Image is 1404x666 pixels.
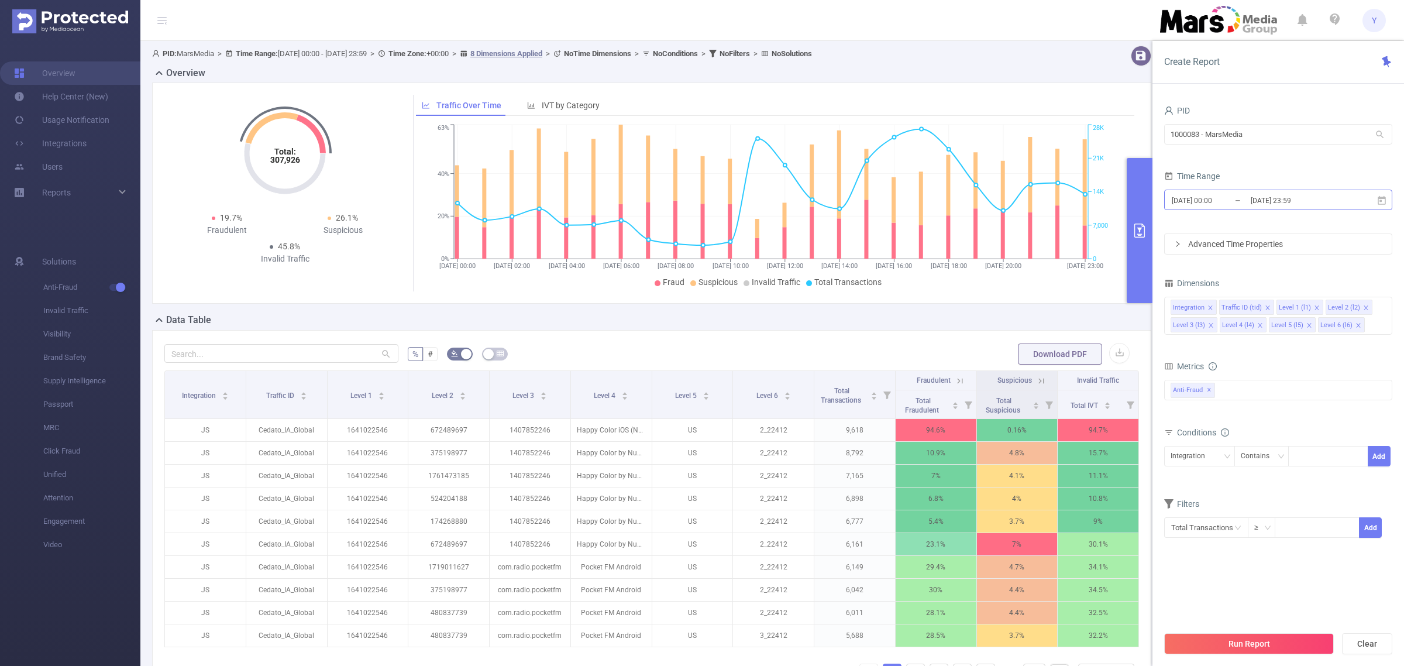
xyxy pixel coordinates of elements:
div: Sort [952,400,959,407]
p: 1641022546 [328,624,408,647]
li: Level 4 (l4) [1220,317,1267,332]
i: icon: caret-down [622,395,628,399]
p: 1641022546 [328,488,408,510]
p: 6,161 [814,533,895,555]
b: No Solutions [772,49,812,58]
i: icon: caret-down [703,395,709,399]
i: icon: caret-up [952,400,958,404]
i: icon: down [1224,453,1231,461]
p: 1761473185 [408,465,489,487]
p: 524204188 [408,488,489,510]
div: Sort [621,390,628,397]
p: 375198977 [408,442,489,464]
span: Total Transactions [821,387,863,404]
li: Level 5 (l5) [1269,317,1316,332]
p: JS [165,579,246,601]
p: Pocket FM Android [571,556,652,578]
i: icon: down [1264,524,1271,533]
p: 30.1% [1058,533,1138,555]
li: Level 6 (l6) [1318,317,1365,332]
tspan: 28K [1093,125,1104,132]
i: icon: close [1363,305,1369,312]
div: Traffic ID (tid) [1221,300,1262,315]
i: icon: close [1306,322,1312,329]
span: Invalid Traffic [43,299,140,322]
i: Filter menu [1122,390,1138,418]
p: 10.9% [896,442,976,464]
p: 1407852246 [490,442,570,464]
p: 32.5% [1058,602,1138,624]
p: Cedato_IA_Global [246,533,327,555]
p: com.radio.pocketfm [490,556,570,578]
button: Clear [1342,633,1392,654]
div: Level 4 (l4) [1222,318,1254,333]
li: Integration [1171,300,1217,315]
span: IVT by Category [542,101,600,110]
tspan: [DATE] 12:00 [766,262,803,270]
p: 6,042 [814,579,895,601]
span: Attention [43,486,140,510]
h2: Data Table [166,313,211,327]
i: icon: line-chart [422,101,430,109]
i: icon: caret-down [1104,404,1111,408]
p: 94.7% [1058,419,1138,441]
span: Level 2 [432,392,455,400]
span: Unified [43,463,140,486]
p: Happy Color by Numbers Game [571,442,652,464]
span: Total Transactions [814,277,882,287]
p: 7,165 [814,465,895,487]
i: icon: right [1174,241,1181,248]
span: Y [1372,9,1377,32]
span: 26.1% [336,213,358,222]
p: 4.7% [977,556,1058,578]
li: Level 1 (l1) [1276,300,1323,315]
i: Filter menu [1041,390,1057,418]
p: 1641022546 [328,579,408,601]
span: Time Range [1164,171,1220,181]
span: > [449,49,460,58]
i: icon: close [1208,322,1214,329]
span: Anti-Fraud [1171,383,1215,398]
span: Total Fraudulent [905,397,941,414]
p: 7% [977,533,1058,555]
i: icon: caret-up [222,390,228,394]
i: icon: close [1314,305,1320,312]
p: 2_22412 [733,579,814,601]
span: > [698,49,709,58]
i: icon: caret-up [459,390,466,394]
div: Sort [1104,400,1111,407]
i: icon: bar-chart [527,101,535,109]
i: icon: caret-up [870,390,877,394]
p: 4.1% [977,465,1058,487]
p: 2_22412 [733,602,814,624]
div: Sort [378,390,385,397]
p: 4% [977,488,1058,510]
div: Sort [870,390,877,397]
span: Level 6 [756,392,780,400]
u: 8 Dimensions Applied [470,49,542,58]
tspan: 20% [438,212,449,220]
i: icon: caret-up [703,390,709,394]
p: JS [165,419,246,441]
span: Engagement [43,510,140,533]
span: Supply Intelligence [43,369,140,393]
p: 1407852246 [490,419,570,441]
span: Level 3 [512,392,536,400]
p: 6.8% [896,488,976,510]
i: icon: close [1355,322,1361,329]
p: US [652,419,733,441]
p: 15.7% [1058,442,1138,464]
div: Sort [784,390,791,397]
span: Traffic ID [266,392,296,400]
div: Level 3 (l3) [1173,318,1205,333]
p: 4.8% [977,442,1058,464]
p: 1641022546 [328,556,408,578]
i: Filter menu [879,371,895,418]
div: Sort [540,390,547,397]
a: Integrations [14,132,87,155]
p: 1407852246 [490,488,570,510]
p: JS [165,488,246,510]
span: % [412,349,418,359]
p: 1719011627 [408,556,489,578]
input: Search... [164,344,398,363]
